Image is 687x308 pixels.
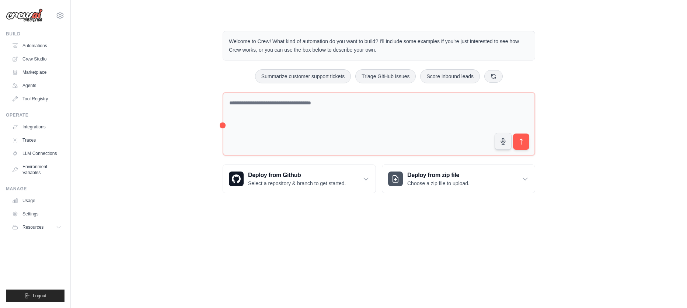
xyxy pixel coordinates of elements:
[9,208,64,220] a: Settings
[248,171,346,180] h3: Deploy from Github
[9,93,64,105] a: Tool Registry
[355,69,416,83] button: Triage GitHub issues
[229,37,529,54] p: Welcome to Crew! What kind of automation do you want to build? I'll include some examples if you'...
[420,69,480,83] button: Score inbound leads
[9,148,64,159] a: LLM Connections
[255,69,351,83] button: Summarize customer support tickets
[6,112,64,118] div: Operate
[9,66,64,78] a: Marketplace
[9,53,64,65] a: Crew Studio
[9,121,64,133] a: Integrations
[6,31,64,37] div: Build
[6,186,64,192] div: Manage
[9,40,64,52] a: Automations
[9,161,64,179] a: Environment Variables
[33,293,46,299] span: Logout
[6,8,43,23] img: Logo
[650,273,687,308] iframe: Chat Widget
[22,224,43,230] span: Resources
[9,80,64,91] a: Agents
[407,180,470,187] p: Choose a zip file to upload.
[6,290,64,302] button: Logout
[407,171,470,180] h3: Deploy from zip file
[9,134,64,146] a: Traces
[9,195,64,207] a: Usage
[248,180,346,187] p: Select a repository & branch to get started.
[9,221,64,233] button: Resources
